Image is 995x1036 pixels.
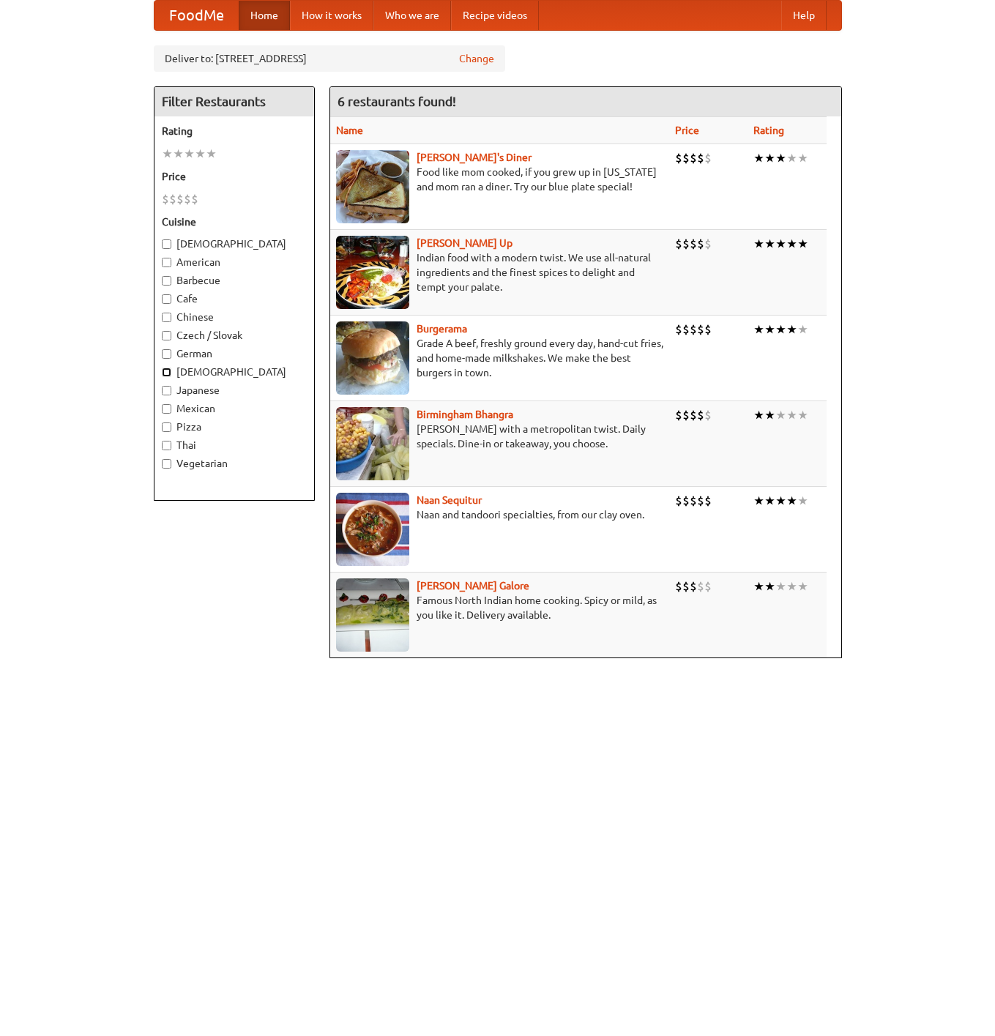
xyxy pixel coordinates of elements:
[336,250,663,294] p: Indian food with a modern twist. We use all-natural ingredients and the finest spices to delight ...
[417,409,513,420] a: Birmingham Bhangra
[162,328,307,343] label: Czech / Slovak
[417,152,532,163] b: [PERSON_NAME]'s Diner
[697,150,704,166] li: $
[753,321,764,338] li: ★
[336,321,409,395] img: burgerama.jpg
[239,1,290,30] a: Home
[162,255,307,269] label: American
[704,493,712,509] li: $
[162,459,171,469] input: Vegetarian
[162,215,307,229] h5: Cuisine
[704,321,712,338] li: $
[459,51,494,66] a: Change
[336,165,663,194] p: Food like mom cooked, if you grew up in [US_STATE] and mom ran a diner. Try our blue plate special!
[162,386,171,395] input: Japanese
[753,578,764,595] li: ★
[417,237,513,249] b: [PERSON_NAME] Up
[176,191,184,207] li: $
[690,236,697,252] li: $
[786,150,797,166] li: ★
[764,407,775,423] li: ★
[764,321,775,338] li: ★
[162,124,307,138] h5: Rating
[786,321,797,338] li: ★
[162,365,307,379] label: [DEMOGRAPHIC_DATA]
[753,150,764,166] li: ★
[775,321,786,338] li: ★
[162,368,171,377] input: [DEMOGRAPHIC_DATA]
[764,150,775,166] li: ★
[775,150,786,166] li: ★
[336,150,409,223] img: sallys.jpg
[336,422,663,451] p: [PERSON_NAME] with a metropolitan twist. Daily specials. Dine-in or takeaway, you choose.
[697,493,704,509] li: $
[797,578,808,595] li: ★
[690,150,697,166] li: $
[162,273,307,288] label: Barbecue
[786,493,797,509] li: ★
[675,150,682,166] li: $
[162,331,171,340] input: Czech / Slovak
[753,236,764,252] li: ★
[697,578,704,595] li: $
[690,407,697,423] li: $
[775,407,786,423] li: ★
[162,420,307,434] label: Pizza
[184,146,195,162] li: ★
[173,146,184,162] li: ★
[162,441,171,450] input: Thai
[162,310,307,324] label: Chinese
[690,493,697,509] li: $
[162,291,307,306] label: Cafe
[675,124,699,136] a: Price
[162,349,171,359] input: German
[682,321,690,338] li: $
[764,236,775,252] li: ★
[675,407,682,423] li: $
[336,236,409,309] img: curryup.jpg
[162,383,307,398] label: Japanese
[697,407,704,423] li: $
[162,146,173,162] li: ★
[162,236,307,251] label: [DEMOGRAPHIC_DATA]
[336,124,363,136] a: Name
[373,1,451,30] a: Who we are
[682,236,690,252] li: $
[336,407,409,480] img: bhangra.jpg
[682,407,690,423] li: $
[753,124,784,136] a: Rating
[162,404,171,414] input: Mexican
[162,191,169,207] li: $
[336,507,663,522] p: Naan and tandoori specialties, from our clay oven.
[764,578,775,595] li: ★
[162,422,171,432] input: Pizza
[797,321,808,338] li: ★
[169,191,176,207] li: $
[675,578,682,595] li: $
[753,493,764,509] li: ★
[797,493,808,509] li: ★
[764,493,775,509] li: ★
[451,1,539,30] a: Recipe videos
[697,321,704,338] li: $
[417,323,467,335] a: Burgerama
[753,407,764,423] li: ★
[704,150,712,166] li: $
[154,87,314,116] h4: Filter Restaurants
[781,1,827,30] a: Help
[675,236,682,252] li: $
[336,493,409,566] img: naansequitur.jpg
[191,191,198,207] li: $
[162,276,171,286] input: Barbecue
[417,494,482,506] b: Naan Sequitur
[154,45,505,72] div: Deliver to: [STREET_ADDRESS]
[336,578,409,652] img: currygalore.jpg
[682,578,690,595] li: $
[675,321,682,338] li: $
[417,580,529,592] a: [PERSON_NAME] Galore
[162,438,307,452] label: Thai
[704,236,712,252] li: $
[162,294,171,304] input: Cafe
